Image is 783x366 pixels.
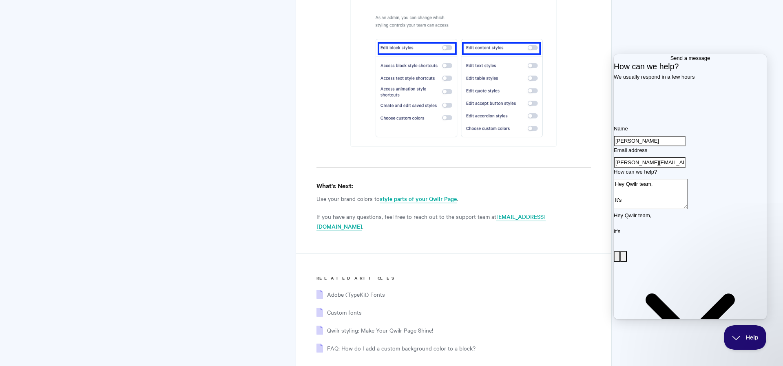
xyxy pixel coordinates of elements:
[327,326,433,334] a: Qwilr styling: Make Your Qwilr Page Shine!
[614,54,767,319] iframe: Help Scout Beacon - Live Chat, Contact Form, and Knowledge Base
[316,181,591,191] h4: What's Next:
[724,325,767,350] iframe: Help Scout Beacon - Close
[327,308,362,316] a: Custom fonts
[380,194,457,203] a: style parts of your Qwilr Page
[316,274,591,282] h3: Related Articles
[316,212,546,231] a: [EMAIL_ADDRESS][DOMAIN_NAME]
[316,194,591,203] p: Use your brand colors to .
[316,212,591,231] p: If you have any questions, feel free to reach out to the support team at .
[327,344,476,352] a: FAQ: How do I add a custom background color to a block?
[327,290,385,298] a: Adobe (TypeKit) Fonts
